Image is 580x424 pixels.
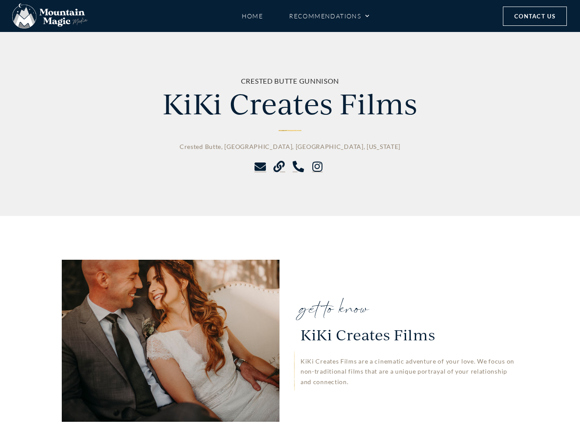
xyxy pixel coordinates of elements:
[289,8,370,24] a: Recommendations
[149,141,431,152] div: Crested Butte, [GEOGRAPHIC_DATA], [GEOGRAPHIC_DATA], [US_STATE]
[131,8,481,24] nav: Menu
[503,7,567,26] a: Contact Us
[149,86,431,119] h1: KiKi Creates Films
[12,4,88,29] img: Mountain Magic Media photography logo Crested Butte Photographer
[242,8,263,24] a: Home
[149,76,431,86] div: Crested Butte Gunnison
[301,294,435,324] span: get to know
[301,317,435,343] span: KiKi Creates Films
[514,11,555,21] span: Contact Us
[301,356,519,387] div: KiKi Creates Films are a cinematic adventure of your love. We focus on non-traditional films that...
